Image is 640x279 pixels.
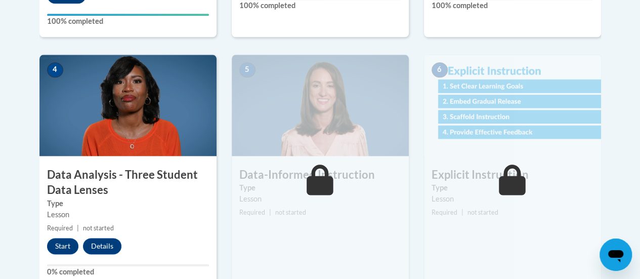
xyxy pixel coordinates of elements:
span: 4 [47,62,63,77]
span: Required [47,224,73,232]
div: Your progress [47,14,209,16]
h3: Data-Informed Instruction [232,167,409,183]
span: Required [432,209,457,216]
label: 0% completed [47,266,209,277]
h3: Data Analysis - Three Student Data Lenses [39,167,217,198]
div: Lesson [432,193,593,205]
iframe: Button to launch messaging window [600,238,632,271]
span: 5 [239,62,255,77]
span: | [461,209,463,216]
label: Type [432,182,593,193]
span: not started [467,209,498,216]
img: Course Image [232,55,409,156]
img: Course Image [424,55,601,156]
span: not started [83,224,114,232]
label: Type [47,198,209,209]
span: | [77,224,79,232]
span: Required [239,209,265,216]
img: Course Image [39,55,217,156]
button: Start [47,238,78,254]
button: Details [83,238,121,254]
label: Type [239,182,401,193]
label: 100% completed [47,16,209,27]
div: Lesson [239,193,401,205]
div: Lesson [47,209,209,220]
span: 6 [432,62,448,77]
h3: Explicit Instruction [424,167,601,183]
span: not started [275,209,306,216]
span: | [269,209,271,216]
